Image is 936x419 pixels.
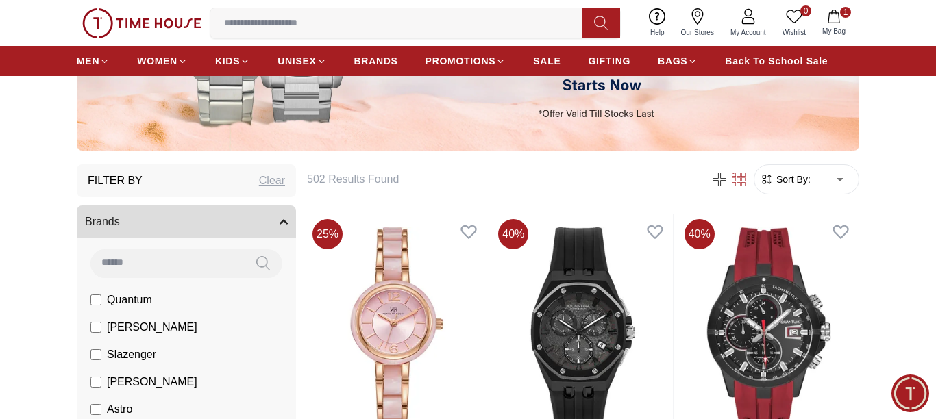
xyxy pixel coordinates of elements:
[645,27,670,38] span: Help
[533,49,561,73] a: SALE
[354,49,398,73] a: BRANDS
[137,54,177,68] span: WOMEN
[673,5,722,40] a: Our Stores
[307,171,693,188] h6: 502 Results Found
[90,322,101,333] input: [PERSON_NAME]
[354,54,398,68] span: BRANDS
[77,49,110,73] a: MEN
[107,401,132,418] span: Astro
[498,219,528,249] span: 40 %
[725,49,828,73] a: Back To School Sale
[814,7,854,39] button: 1My Bag
[82,8,201,38] img: ...
[90,349,101,360] input: Slazenger
[840,7,851,18] span: 1
[777,27,811,38] span: Wishlist
[278,49,326,73] a: UNISEX
[426,54,496,68] span: PROMOTIONS
[90,377,101,388] input: [PERSON_NAME]
[533,54,561,68] span: SALE
[725,27,772,38] span: My Account
[658,49,698,73] a: BAGS
[725,54,828,68] span: Back To School Sale
[676,27,719,38] span: Our Stores
[278,54,316,68] span: UNISEX
[426,49,506,73] a: PROMOTIONS
[642,5,673,40] a: Help
[800,5,811,16] span: 0
[107,319,197,335] span: [PERSON_NAME]
[85,214,120,230] span: Brands
[312,219,343,249] span: 25 %
[588,49,630,73] a: GIFTING
[90,404,101,415] input: Astro
[107,292,152,308] span: Quantum
[774,5,814,40] a: 0Wishlist
[588,54,630,68] span: GIFTING
[760,173,811,186] button: Sort By:
[107,346,156,363] span: Slazenger
[107,374,197,390] span: [PERSON_NAME]
[658,54,687,68] span: BAGS
[137,49,188,73] a: WOMEN
[817,26,851,36] span: My Bag
[77,205,296,238] button: Brands
[685,219,715,249] span: 40 %
[259,173,285,189] div: Clear
[774,173,811,186] span: Sort By:
[215,49,250,73] a: KIDS
[77,54,99,68] span: MEN
[88,173,143,189] h3: Filter By
[891,374,929,412] div: Chat Widget
[215,54,240,68] span: KIDS
[90,294,101,305] input: Quantum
